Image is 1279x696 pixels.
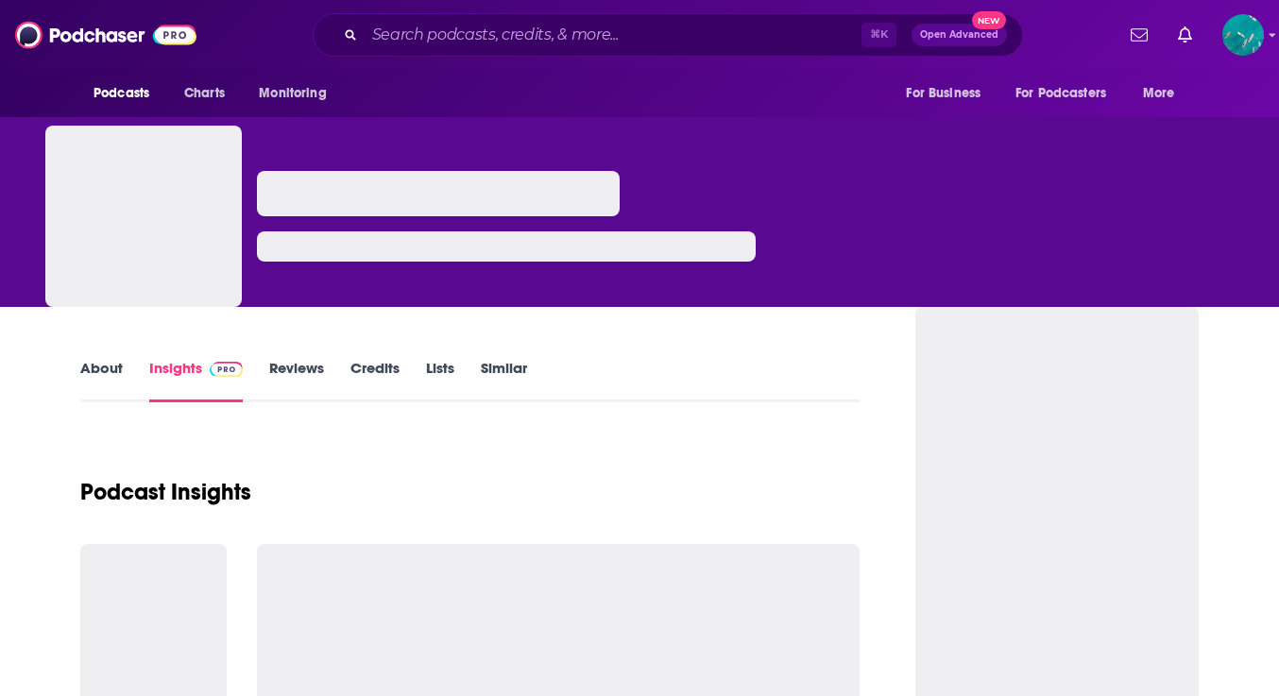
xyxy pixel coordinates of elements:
img: User Profile [1222,14,1264,56]
span: New [972,11,1006,29]
h1: Podcast Insights [80,478,251,506]
button: Open AdvancedNew [912,24,1007,46]
div: Search podcasts, credits, & more... [313,13,1023,57]
img: Podchaser - Follow, Share and Rate Podcasts [15,17,196,53]
a: Charts [172,76,236,111]
span: Monitoring [259,80,326,107]
span: For Business [906,80,981,107]
span: Open Advanced [920,30,998,40]
button: open menu [893,76,1004,111]
a: Lists [426,359,454,402]
button: open menu [80,76,174,111]
a: Reviews [269,359,324,402]
a: InsightsPodchaser Pro [149,359,243,402]
a: Show notifications dropdown [1170,19,1200,51]
input: Search podcasts, credits, & more... [365,20,861,50]
a: Show notifications dropdown [1123,19,1155,51]
button: open menu [1130,76,1199,111]
span: Charts [184,80,225,107]
a: About [80,359,123,402]
a: Credits [350,359,400,402]
a: Similar [481,359,527,402]
button: open menu [246,76,350,111]
span: For Podcasters [1015,80,1106,107]
span: ⌘ K [861,23,896,47]
span: Logged in as louisabuckingham [1222,14,1264,56]
span: Podcasts [94,80,149,107]
img: Podchaser Pro [210,362,243,377]
button: Show profile menu [1222,14,1264,56]
button: open menu [1003,76,1134,111]
span: More [1143,80,1175,107]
